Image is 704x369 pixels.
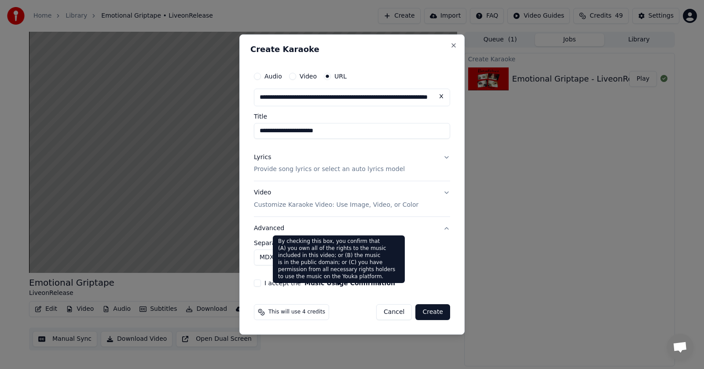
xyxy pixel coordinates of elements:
div: Video [254,189,418,210]
label: Separate Model [254,240,450,246]
label: Video [300,73,317,79]
button: I accept the [304,280,395,286]
label: URL [334,73,347,79]
label: Audio [264,73,282,79]
p: Customize Karaoke Video: Use Image, Video, or Color [254,201,418,209]
div: Advanced [254,240,450,272]
button: Cancel [376,304,412,320]
label: Title [254,113,450,119]
div: By checking this box, you confirm that (A) you own all of the rights to the music included in thi... [273,235,405,283]
button: VideoCustomize Karaoke Video: Use Image, Video, or Color [254,182,450,217]
button: Create [415,304,450,320]
div: Lyrics [254,153,271,162]
h2: Create Karaoke [250,45,454,53]
span: This will use 4 credits [268,309,325,316]
button: Advanced [254,217,450,240]
button: LyricsProvide song lyrics or select an auto lyrics model [254,146,450,181]
label: I accept the [264,280,395,286]
p: Provide song lyrics or select an auto lyrics model [254,165,405,174]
